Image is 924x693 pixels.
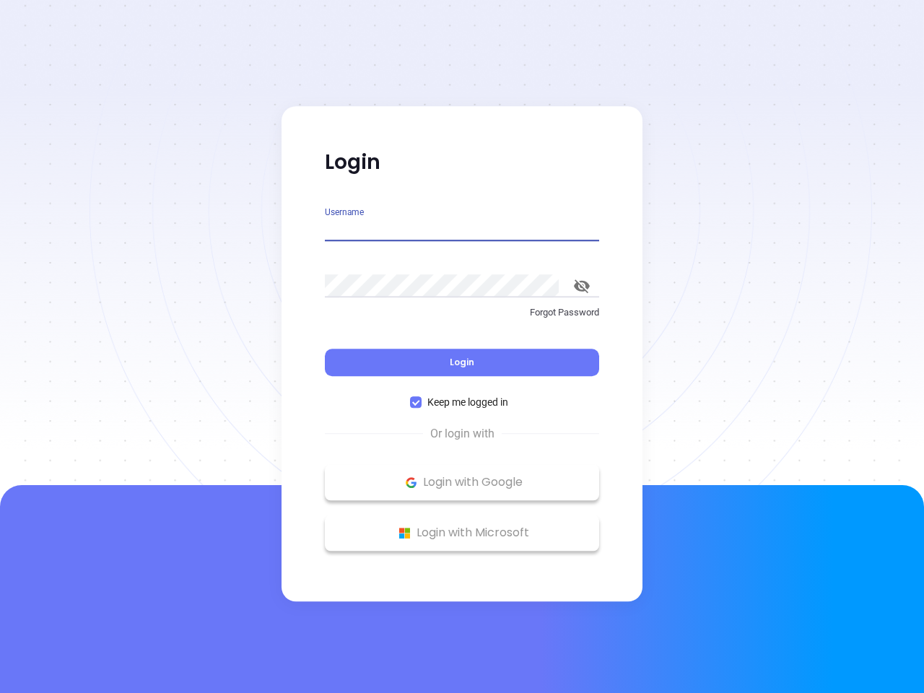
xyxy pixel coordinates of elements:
[325,149,599,175] p: Login
[450,356,474,368] span: Login
[325,305,599,320] p: Forgot Password
[396,524,414,542] img: Microsoft Logo
[332,522,592,544] p: Login with Microsoft
[325,464,599,500] button: Google Logo Login with Google
[325,515,599,551] button: Microsoft Logo Login with Microsoft
[423,425,502,443] span: Or login with
[565,269,599,303] button: toggle password visibility
[402,474,420,492] img: Google Logo
[325,305,599,331] a: Forgot Password
[332,471,592,493] p: Login with Google
[325,349,599,376] button: Login
[325,208,364,217] label: Username
[422,394,514,410] span: Keep me logged in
